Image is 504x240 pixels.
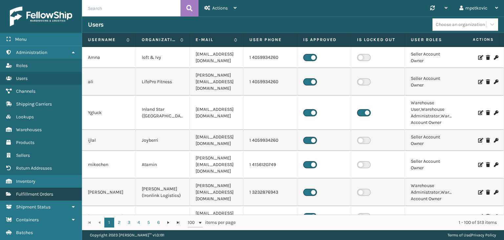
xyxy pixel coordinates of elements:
[134,218,144,228] a: 4
[196,37,231,43] label: E-mail
[243,47,297,68] td: 1 4059934260
[190,47,243,68] td: [EMAIL_ADDRESS][DOMAIN_NAME]
[136,179,190,206] td: [PERSON_NAME] (Ironlink Logistics)
[436,21,485,28] div: Choose an organization
[16,127,42,132] span: Warehouses
[478,110,482,115] i: Edit
[16,76,28,81] span: Users
[124,218,134,228] a: 3
[405,68,459,96] td: Seller Account Owner
[16,63,28,68] span: Roles
[104,218,114,228] a: 1
[16,191,53,197] span: Fulfillment Orders
[16,217,39,223] span: Containers
[486,55,490,60] i: Delete
[136,130,190,151] td: Joyberri
[212,5,228,11] span: Actions
[243,206,297,227] td: 1 6197531857
[190,130,243,151] td: [EMAIL_ADDRESS][DOMAIN_NAME]
[405,130,459,151] td: Seller Account Owner
[190,179,243,206] td: [PERSON_NAME][EMAIL_ADDRESS][DOMAIN_NAME]
[357,37,399,43] label: Is Locked Out
[243,151,297,179] td: 1 4156120749
[136,68,190,96] td: LifePro Fitness
[82,206,136,227] td: [PERSON_NAME]
[478,162,482,167] i: Edit
[82,151,136,179] td: mikechen
[303,37,345,43] label: Is Approved
[494,214,498,219] i: Change Password
[82,130,136,151] td: ijlal
[16,153,30,158] span: Sellers
[478,190,482,195] i: Edit
[494,55,498,60] i: Change Password
[16,88,35,94] span: Channels
[136,151,190,179] td: Atamin
[136,47,190,68] td: loft & Ivy
[136,96,190,130] td: Inland Star ([GEOGRAPHIC_DATA])
[486,110,490,115] i: Delete
[411,37,452,43] label: User Roles
[88,37,123,43] label: Username
[243,130,297,151] td: 1 4059934260
[405,47,459,68] td: Seller Account Owner
[486,214,490,219] i: Delete
[136,206,190,227] td: SuperAdminOrganization
[494,190,498,195] i: Change Password
[190,68,243,96] td: [PERSON_NAME][EMAIL_ADDRESS][DOMAIN_NAME]
[154,218,163,228] a: 6
[16,230,33,235] span: Batches
[16,50,47,55] span: Administration
[486,190,490,195] i: Delete
[478,80,482,84] i: Edit
[16,179,35,184] span: Inventory
[163,218,173,228] a: Go to the next page
[405,96,459,130] td: Warehouse User,Warehouse Administrator,Warehouse Account Owner
[10,7,72,26] img: logo
[494,138,498,143] i: Change Password
[405,206,459,227] td: ScanshipSuperAdministrator
[173,218,183,228] a: Go to the last page
[166,220,171,225] span: Go to the next page
[494,80,498,84] i: Change Password
[486,138,490,143] i: Delete
[243,179,297,206] td: 1 3232876943
[16,165,52,171] span: Return Addresses
[448,230,496,240] div: |
[245,219,497,226] div: 1 - 100 of 513 items
[448,233,470,237] a: Terms of Use
[82,47,136,68] td: Amna
[188,219,198,226] span: 100
[486,162,490,167] i: Delete
[471,233,496,237] a: Privacy Policy
[90,230,164,240] p: Copyright 2023 [PERSON_NAME]™ v 1.0.191
[16,204,51,210] span: Shipment Status
[82,68,136,96] td: ali
[486,80,490,84] i: Delete
[188,218,236,228] span: items per page
[142,37,177,43] label: Organization
[478,138,482,143] i: Edit
[190,151,243,179] td: [PERSON_NAME][EMAIL_ADDRESS][DOMAIN_NAME]
[249,37,291,43] label: User phone
[82,96,136,130] td: Ygluck
[16,101,52,107] span: Shipping Carriers
[478,55,482,60] i: Edit
[494,110,498,115] i: Change Password
[88,21,104,29] h3: Users
[478,214,482,219] i: Edit
[494,162,498,167] i: Change Password
[452,34,498,45] span: Actions
[15,36,27,42] span: Menu
[144,218,154,228] a: 5
[16,114,34,120] span: Lookups
[405,151,459,179] td: Seller Account Owner
[176,220,181,225] span: Go to the last page
[405,179,459,206] td: Warehouse Administrator,Warehouse Account Owner
[190,96,243,130] td: [EMAIL_ADDRESS][DOMAIN_NAME]
[114,218,124,228] a: 2
[16,140,34,145] span: Products
[190,206,243,227] td: [EMAIL_ADDRESS][DOMAIN_NAME]
[243,68,297,96] td: 1 4059934260
[82,179,136,206] td: [PERSON_NAME]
